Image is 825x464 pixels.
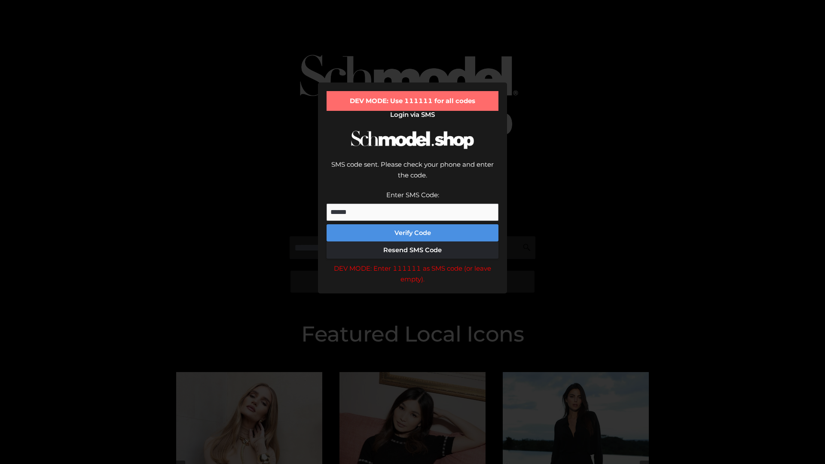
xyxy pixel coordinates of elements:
button: Verify Code [327,224,498,241]
div: DEV MODE: Use 111111 for all codes [327,91,498,111]
img: Schmodel Logo [348,123,477,157]
h2: Login via SMS [327,111,498,119]
div: SMS code sent. Please check your phone and enter the code. [327,159,498,189]
div: DEV MODE: Enter 111111 as SMS code (or leave empty). [327,263,498,285]
button: Resend SMS Code [327,241,498,259]
label: Enter SMS Code: [386,191,439,199]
